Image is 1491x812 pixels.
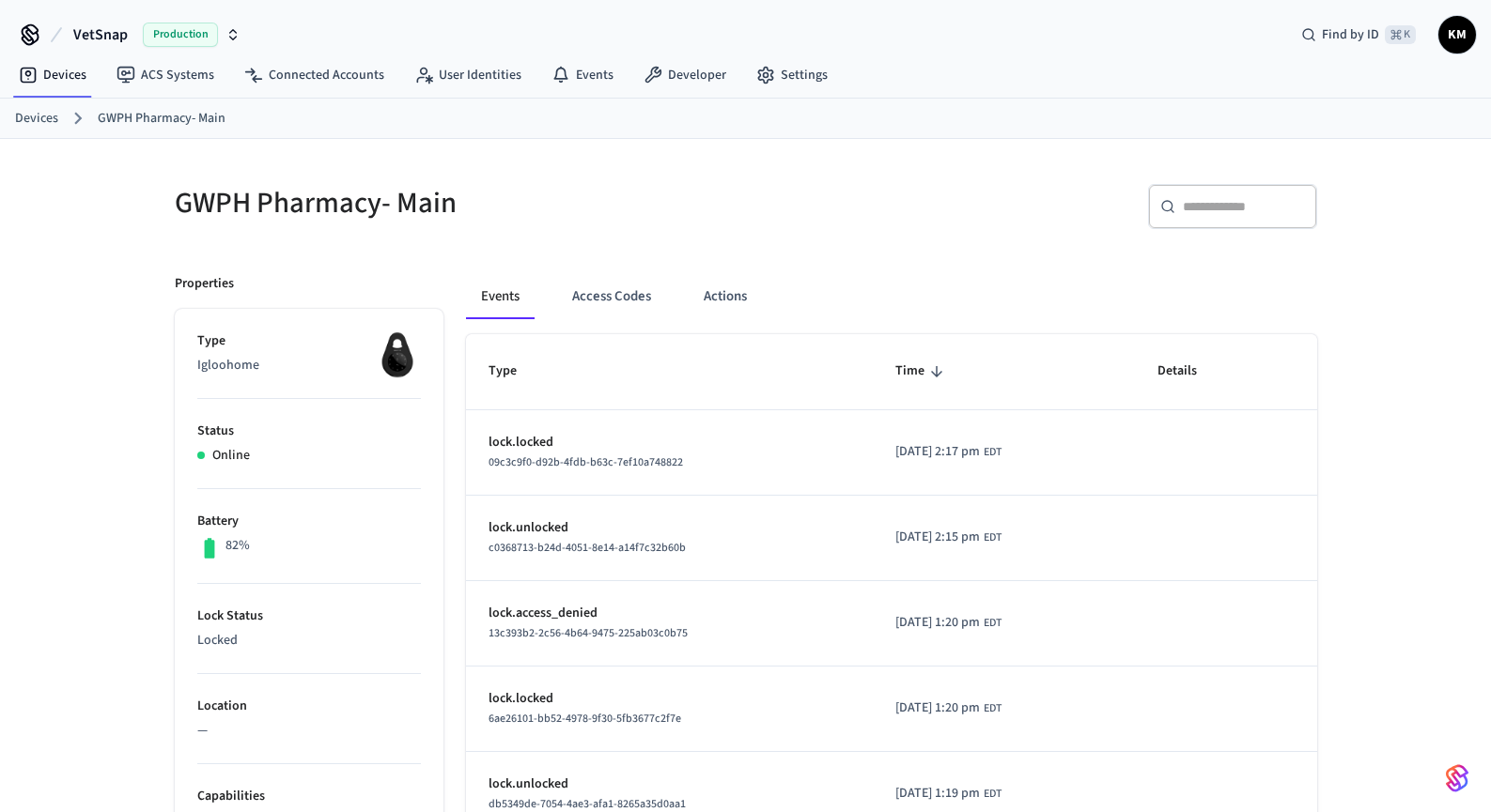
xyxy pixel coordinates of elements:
span: KM [1440,18,1474,52]
button: Events [466,274,535,319]
a: GWPH Pharmacy- Main [98,109,225,129]
p: Properties [175,274,234,294]
a: Devices [15,109,58,129]
span: EDT [984,615,1002,632]
span: [DATE] 2:15 pm [895,528,980,547]
span: EDT [984,444,1002,461]
button: Actions [689,274,762,319]
span: EDT [984,786,1002,803]
span: db5349de-7054-4ae3-afa1-8265a35d0aa1 [489,796,686,812]
span: [DATE] 1:20 pm [895,613,980,633]
span: 09c3c9f0-d92b-4fdb-b63c-7ef10a748822 [489,454,683,470]
span: Type [489,357,541,386]
span: [DATE] 1:19 pm [895,784,980,804]
p: Online [212,446,250,466]
a: Events [536,58,629,92]
div: America/New_York [895,442,1002,462]
span: Time [895,357,949,386]
p: Capabilities [197,787,421,806]
p: Battery [197,512,421,531]
div: America/New_York [895,698,1002,718]
p: lock.unlocked [489,774,851,794]
img: igloohome_igke [374,331,421,378]
p: — [197,721,421,741]
span: Production [143,23,218,47]
a: Settings [741,58,843,92]
div: America/New_York [895,613,1002,633]
p: lock.unlocked [489,518,851,538]
div: ant example [466,274,1317,319]
button: KM [1438,16,1476,54]
span: Find by ID [1322,25,1379,44]
div: America/New_York [895,528,1002,547]
span: VetSnap [73,23,128,46]
h5: GWPH Pharmacy- Main [175,184,735,222]
span: [DATE] 1:20 pm [895,698,980,718]
a: ACS Systems [101,58,229,92]
p: lock.locked [489,689,851,709]
span: 13c393b2-2c56-4b64-9475-225ab03c0b75 [489,625,688,641]
p: lock.access_denied [489,604,851,623]
span: EDT [984,700,1002,717]
button: Access Codes [557,274,666,319]
p: lock.locked [489,433,851,452]
span: 6ae26101-bb52-4978-9f30-5fb3677c2f7e [489,711,681,727]
a: User Identities [399,58,536,92]
a: Devices [4,58,101,92]
p: Lock Status [197,606,421,626]
span: EDT [984,529,1002,546]
div: Find by ID⌘ K [1286,18,1431,52]
a: Developer [629,58,741,92]
p: 82% [225,536,250,556]
a: Connected Accounts [229,58,399,92]
p: Location [197,697,421,716]
div: America/New_York [895,784,1002,804]
p: Locked [197,631,421,651]
p: Type [197,331,421,351]
p: Status [197,421,421,441]
p: Igloohome [197,356,421,375]
span: ⌘ K [1385,25,1416,44]
span: [DATE] 2:17 pm [895,442,980,462]
span: Details [1157,357,1221,386]
span: c0368713-b24d-4051-8e14-a14f7c32b60b [489,540,686,556]
img: SeamLogoGradient.69752ec5.svg [1446,763,1468,793]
